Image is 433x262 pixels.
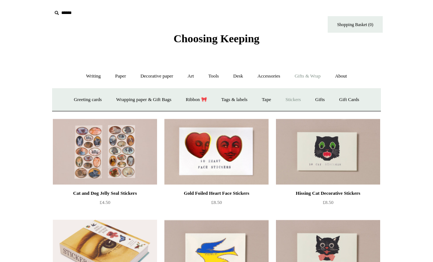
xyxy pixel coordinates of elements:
div: Cat and Dog Jelly Seal Stickers [55,189,155,198]
a: Gold Foiled Heart Face Stickers £8.50 [164,189,269,219]
a: Ribbon 🎀 [179,90,214,110]
a: Cat and Dog Jelly Seal Stickers £4.50 [53,189,157,219]
a: Cat and Dog Jelly Seal Stickers Cat and Dog Jelly Seal Stickers [53,119,157,185]
a: Tools [202,67,226,86]
a: Shopping Basket (0) [328,16,383,33]
a: Tags & labels [215,90,254,110]
a: Stickers [279,90,308,110]
a: Art [181,67,200,86]
a: Greeting cards [67,90,108,110]
span: £8.50 [211,200,222,205]
a: Choosing Keeping [174,38,259,43]
a: Hissing Cat Decorative Stickers £8.50 [276,189,380,219]
a: Gifts & Wrap [288,67,327,86]
a: About [328,67,354,86]
div: Hissing Cat Decorative Stickers [278,189,378,198]
img: Hissing Cat Decorative Stickers [276,119,380,185]
a: Tape [255,90,278,110]
img: Cat and Dog Jelly Seal Stickers [53,119,157,185]
div: Gold Foiled Heart Face Stickers [166,189,267,198]
span: £8.50 [323,200,333,205]
a: Paper [109,67,133,86]
img: Gold Foiled Heart Face Stickers [164,119,269,185]
a: Desk [227,67,250,86]
a: Gifts [309,90,331,110]
a: Accessories [251,67,287,86]
a: Decorative paper [134,67,180,86]
span: £4.50 [99,200,110,205]
a: Gold Foiled Heart Face Stickers Gold Foiled Heart Face Stickers [164,119,269,185]
a: Gift Cards [332,90,366,110]
a: Hissing Cat Decorative Stickers Hissing Cat Decorative Stickers [276,119,380,185]
a: Writing [80,67,108,86]
span: Choosing Keeping [174,32,259,44]
a: Wrapping paper & Gift Bags [110,90,178,110]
